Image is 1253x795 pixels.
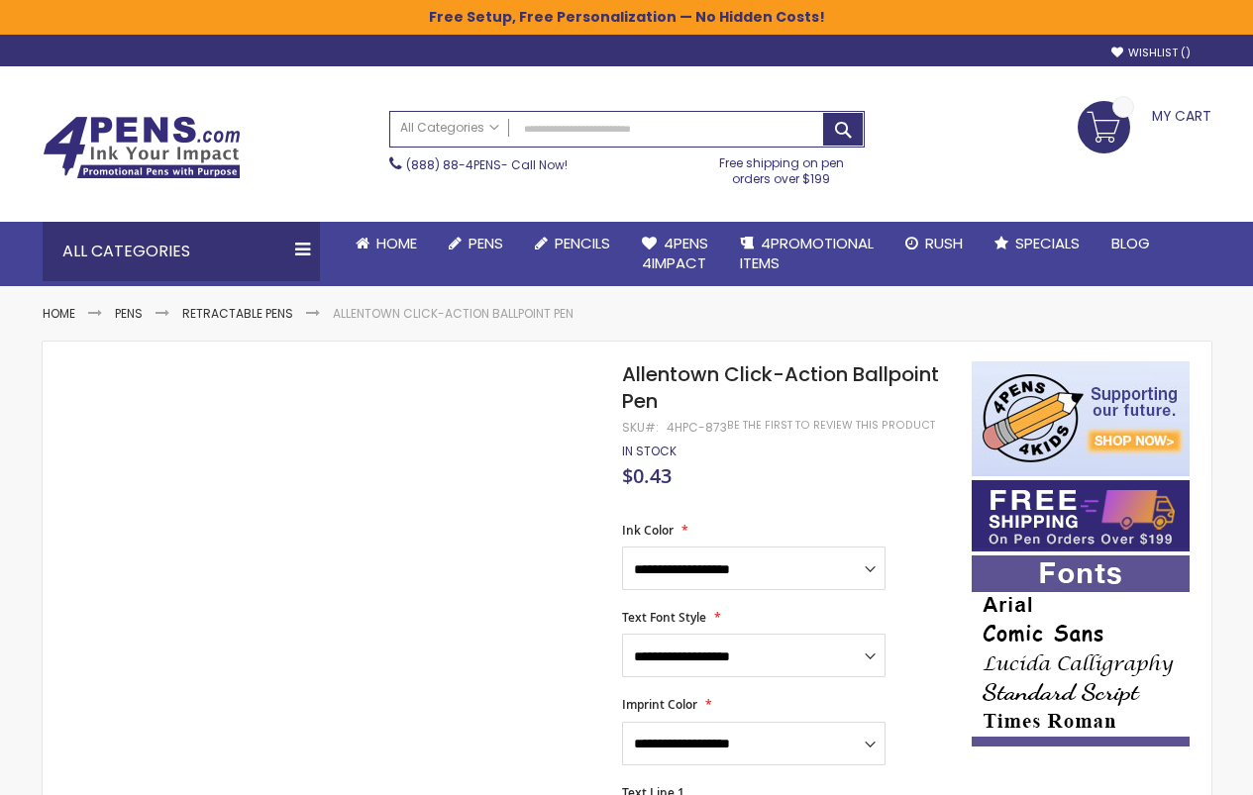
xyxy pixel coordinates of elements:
[43,305,75,322] a: Home
[622,522,674,539] span: Ink Color
[622,419,659,436] strong: SKU
[1111,233,1150,253] span: Blog
[972,555,1190,746] img: font-personalization-examples
[622,462,672,489] span: $0.43
[376,233,417,253] span: Home
[724,222,889,286] a: 4PROMOTIONALITEMS
[622,443,677,459] span: In stock
[406,156,568,173] span: - Call Now!
[622,444,677,459] div: Availability
[519,222,626,265] a: Pencils
[1015,233,1080,253] span: Specials
[642,233,708,273] span: 4Pens 4impact
[1096,222,1166,265] a: Blog
[925,233,963,253] span: Rush
[433,222,519,265] a: Pens
[889,222,979,265] a: Rush
[972,361,1190,476] img: 4pens 4 kids
[406,156,501,173] a: (888) 88-4PENS
[43,222,320,281] div: All Categories
[340,222,433,265] a: Home
[43,116,241,179] img: 4Pens Custom Pens and Promotional Products
[626,222,724,286] a: 4Pens4impact
[972,480,1190,551] img: Free shipping on orders over $199
[979,222,1096,265] a: Specials
[740,233,874,273] span: 4PROMOTIONAL ITEMS
[698,148,865,187] div: Free shipping on pen orders over $199
[727,418,935,433] a: Be the first to review this product
[622,696,697,713] span: Imprint Color
[667,420,727,436] div: 4HPC-873
[622,360,939,415] span: Allentown Click-Action Ballpoint Pen
[333,306,574,322] li: Allentown Click-Action Ballpoint Pen
[115,305,143,322] a: Pens
[555,233,610,253] span: Pencils
[182,305,293,322] a: Retractable Pens
[469,233,503,253] span: Pens
[622,609,706,626] span: Text Font Style
[1111,46,1191,60] a: Wishlist
[390,112,509,145] a: All Categories
[400,120,499,136] span: All Categories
